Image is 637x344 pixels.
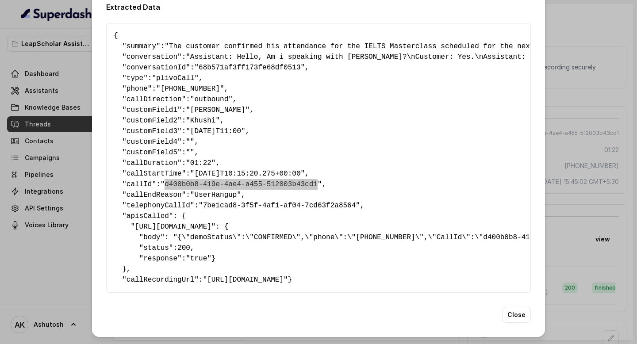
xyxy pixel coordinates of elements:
span: "" [186,149,194,157]
span: customField1 [127,106,177,114]
span: "01:22" [186,159,215,167]
pre: { " ": , " ": , " ": , " ": , " ": , " ": , " ": , " ": , " ": , " ": , " ": , " ": , " ": , " ":... [114,31,523,285]
span: customField2 [127,117,177,125]
span: "[DATE]T11:00" [186,127,245,135]
span: "7be1cad8-3f5f-4af1-af04-7cd63f2a8564" [199,202,360,210]
span: "true" [186,255,211,263]
span: customField5 [127,149,177,157]
span: callDuration [127,159,177,167]
span: customField4 [127,138,177,146]
span: [URL][DOMAIN_NAME] [135,223,211,231]
span: "d400b0b8-419e-4ae4-a455-512003b43cd1" [161,180,322,188]
button: Close [502,307,531,323]
span: callId [127,180,152,188]
span: "[DATE]T10:15:20.275+00:00" [190,170,305,178]
span: "outbound" [190,96,233,103]
span: 200 [177,244,190,252]
span: callDirection [127,96,182,103]
span: callStartTime [127,170,182,178]
span: callEndReason [127,191,182,199]
span: "plivoCall" [152,74,199,82]
span: "UserHangup" [190,191,241,199]
span: "" [186,138,194,146]
span: status [143,244,169,252]
span: "68b571af3ff173fe68df0513" [194,64,305,72]
span: conversationId [127,64,186,72]
span: apisCalled [127,212,169,220]
span: "Khushi" [186,117,220,125]
span: customField3 [127,127,177,135]
h2: Extracted Data [106,2,531,12]
span: response [143,255,177,263]
span: telephonyCallId [127,202,190,210]
span: "[PERSON_NAME]" [186,106,249,114]
span: phone [127,85,148,93]
span: callRecordingUrl [127,276,195,284]
span: "[PHONE_NUMBER]" [156,85,224,93]
span: summary [127,42,156,50]
span: "[URL][DOMAIN_NAME]" [203,276,288,284]
span: type [127,74,143,82]
span: conversation [127,53,177,61]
